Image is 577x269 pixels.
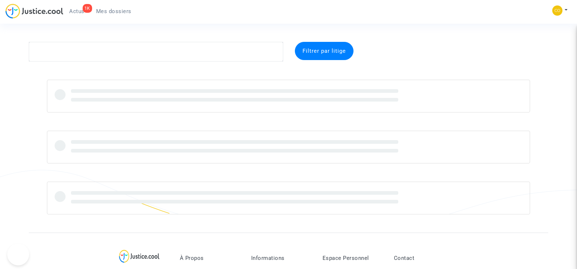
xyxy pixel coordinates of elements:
p: Contact [394,255,454,261]
a: 1KActus [63,6,90,17]
a: Mes dossiers [90,6,137,17]
p: À Propos [180,255,240,261]
p: Espace Personnel [323,255,383,261]
div: 1K [83,4,92,13]
p: Informations [251,255,312,261]
img: jc-logo.svg [5,4,63,19]
img: logo-lg.svg [119,250,159,263]
span: Actus [69,8,84,15]
img: 84a266a8493598cb3cce1313e02c3431 [552,5,562,16]
span: Filtrer par litige [303,48,346,54]
iframe: Help Scout Beacon - Open [7,244,29,265]
span: Mes dossiers [96,8,131,15]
